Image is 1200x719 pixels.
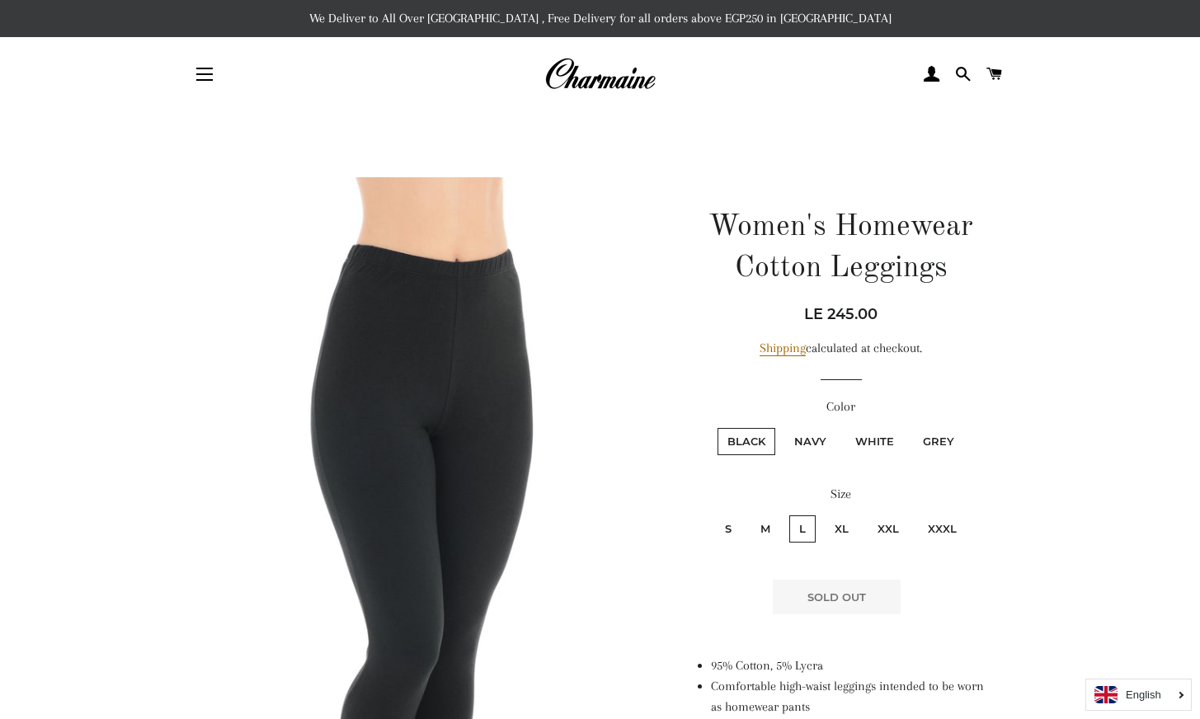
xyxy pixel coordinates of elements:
li: Comfortable high-waist leggings intended to be worn as homewear pants [711,676,987,717]
h1: Women's Homewear Cotton Leggings [694,207,987,290]
span: 95% Cotton, 5% Lycra [711,658,823,673]
span: Sold Out [807,590,866,604]
i: English [1126,689,1161,700]
button: Sold Out [773,580,901,614]
label: XXL [868,515,909,543]
img: Charmaine Egypt [544,56,656,92]
span: LE 245.00 [804,305,878,323]
label: Size [694,484,987,505]
label: Color [694,397,987,417]
label: Navy [784,428,836,455]
label: White [845,428,904,455]
label: Black [718,428,775,455]
label: S [715,515,741,543]
label: XXXL [918,515,967,543]
a: English [1094,686,1183,703]
label: M [751,515,780,543]
div: calculated at checkout. [694,338,987,359]
a: Shipping [760,341,806,356]
label: Grey [913,428,964,455]
label: L [789,515,816,543]
label: XL [825,515,859,543]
